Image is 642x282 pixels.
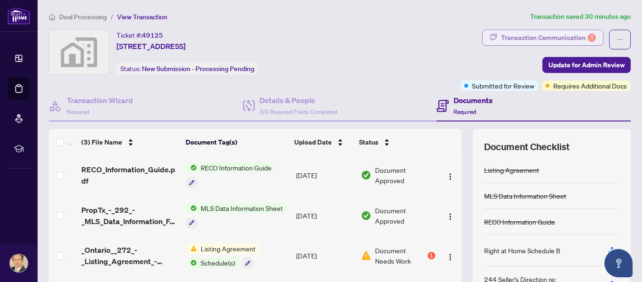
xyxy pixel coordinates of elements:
button: Update for Admin Review [542,57,631,73]
span: Schedule(s) [197,258,239,268]
span: MLS Data Information Sheet [197,203,287,213]
img: Logo [446,213,454,220]
span: Status [359,137,378,147]
span: Update for Admin Review [548,57,625,73]
div: RECO Information Guide [484,217,555,227]
div: Ticket #: [117,30,163,40]
td: [DATE] [292,195,357,236]
span: View Transaction [117,13,167,21]
span: [STREET_ADDRESS] [117,40,186,52]
span: Document Needs Work [375,245,425,266]
img: Status Icon [187,162,197,173]
h4: Transaction Wizard [67,95,133,106]
img: Status Icon [187,243,197,254]
h4: Documents [454,95,493,106]
span: Document Approved [375,205,435,226]
span: ellipsis [617,36,623,43]
span: Listing Agreement [197,243,259,254]
div: Listing Agreement [484,165,539,175]
div: 1 [587,33,596,42]
th: (3) File Name [78,129,182,155]
div: Status: [117,62,258,75]
img: Status Icon [187,203,197,213]
img: Document Status [361,250,371,261]
button: Status IconRECO Information Guide [187,162,275,188]
span: Document Approved [375,165,435,185]
span: Required [67,108,89,115]
span: (3) File Name [81,137,122,147]
span: PropTx_-_292_-_MLS_Data_Information_Form_-_Condo_Co-op_Co-Ownership_Time_Share_-_Lease_Sub-Lease_... [81,204,179,227]
div: Right at Home Schedule B [484,245,560,256]
img: logo [8,7,30,24]
div: Transaction Communication [501,30,596,45]
span: _Ontario__272_-_Listing_Agreement_-_Landlord_Designated_Representation_Agreement_Authority_to_Off... [81,244,179,267]
h4: Details & People [259,95,337,106]
span: Deal Processing [59,13,107,21]
li: / [110,11,113,22]
button: Status IconListing AgreementStatus IconSchedule(s) [187,243,259,269]
span: Document Checklist [484,140,570,153]
td: [DATE] [292,155,357,195]
td: [DATE] [292,236,357,276]
button: Logo [443,168,458,183]
img: Document Status [361,210,371,221]
button: Open asap [604,249,633,277]
span: RECO Information Guide [197,162,275,173]
div: MLS Data Information Sheet [484,191,566,201]
img: Status Icon [187,258,197,268]
span: 3/3 Required Fields Completed [259,108,337,115]
img: Logo [446,253,454,261]
button: Status IconMLS Data Information Sheet [187,203,287,228]
img: Logo [446,173,454,180]
th: Status [355,129,436,155]
span: RECO_Information_Guide.pdf [81,164,179,186]
div: 1 [428,252,435,259]
span: Upload Date [294,137,332,147]
button: Logo [443,208,458,223]
span: Required [454,108,476,115]
span: New Submission - Processing Pending [142,64,254,73]
th: Upload Date [290,129,355,155]
span: home [49,14,55,20]
span: 49125 [142,31,163,40]
img: Document Status [361,170,371,180]
span: Submitted for Review [472,81,534,91]
article: Transaction saved 30 minutes ago [530,11,631,22]
span: Requires Additional Docs [553,81,627,91]
button: Logo [443,248,458,263]
img: svg%3e [49,30,109,74]
th: Document Tag(s) [182,129,290,155]
button: Transaction Communication1 [482,30,603,46]
img: Profile Icon [10,254,28,272]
